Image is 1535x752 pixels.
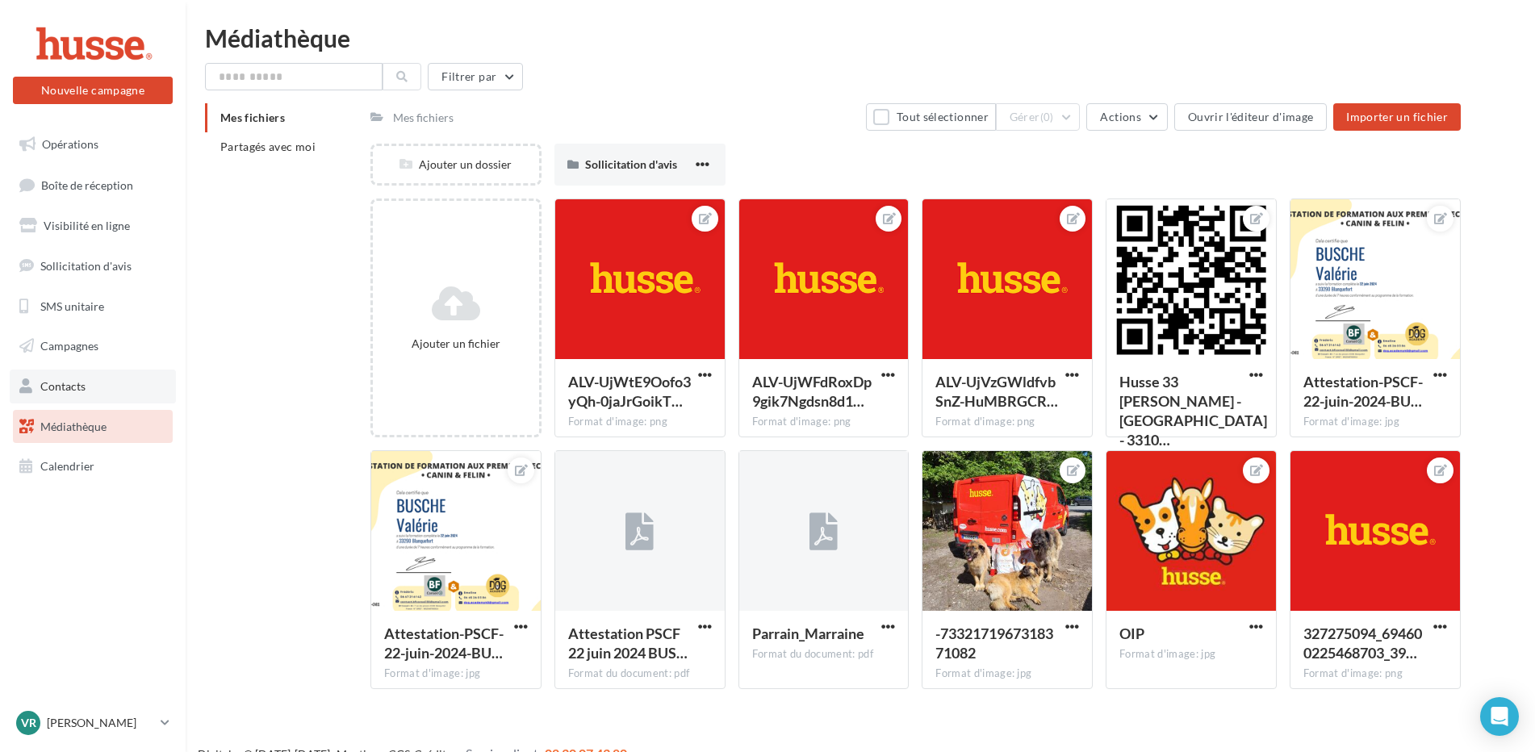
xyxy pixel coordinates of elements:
[585,157,677,171] span: Sollicitation d'avis
[752,625,864,642] span: Parrain_Marraine
[1303,625,1422,662] span: 327275094_694600225468703_398788844470092488_n (1)
[935,415,1079,429] div: Format d'image: png
[379,336,533,352] div: Ajouter un fichier
[1119,373,1267,449] span: Husse 33 Valérie - Bordeaux - 33100 - QR code sollicitation avis Google
[205,26,1516,50] div: Médiathèque
[568,666,712,681] div: Format du document: pdf
[40,299,104,312] span: SMS unitaire
[40,420,107,433] span: Médiathèque
[10,329,176,363] a: Campagnes
[752,373,872,410] span: ALV-UjWFdRoxDp9gik7Ngdsn8d1Mm1wurAn9pB-GwMgkfAUZWg06c5PX
[10,290,176,324] a: SMS unitaire
[1119,647,1263,662] div: Format d'image: jpg
[1346,110,1448,123] span: Importer un fichier
[935,625,1053,662] span: -7332171967318371082
[752,647,896,662] div: Format du document: pdf
[10,127,176,161] a: Opérations
[10,168,176,203] a: Boîte de réception
[21,715,36,731] span: Vr
[935,373,1058,410] span: ALV-UjVzGWldfvbSnZ-HuMBRGCRRwAdehWittIC8_KTaEJhq4lMTTz_9
[935,666,1079,681] div: Format d'image: jpg
[393,110,454,126] div: Mes fichiers
[10,410,176,444] a: Médiathèque
[1303,666,1447,681] div: Format d'image: png
[1480,697,1519,736] div: Open Intercom Messenger
[44,219,130,232] span: Visibilité en ligne
[568,625,688,662] span: Attestation PSCF 22 juin 2024 BUSCHE
[752,415,896,429] div: Format d'image: png
[384,625,504,662] span: Attestation-PSCF-22-juin-2024-BUSCHE
[10,249,176,283] a: Sollicitation d'avis
[10,209,176,243] a: Visibilité en ligne
[1119,625,1144,642] span: OIP
[866,103,995,131] button: Tout sélectionner
[13,708,173,738] a: Vr [PERSON_NAME]
[1303,373,1423,410] span: Attestation-PSCF-22-juin-2024-BUSCHE
[1040,111,1054,123] span: (0)
[373,157,539,173] div: Ajouter un dossier
[220,140,316,153] span: Partagés avec moi
[1086,103,1167,131] button: Actions
[47,715,154,731] p: [PERSON_NAME]
[10,370,176,403] a: Contacts
[384,666,528,681] div: Format d'image: jpg
[42,137,98,151] span: Opérations
[40,459,94,473] span: Calendrier
[41,178,133,191] span: Boîte de réception
[1303,415,1447,429] div: Format d'image: jpg
[40,339,98,353] span: Campagnes
[10,449,176,483] a: Calendrier
[568,415,712,429] div: Format d'image: png
[220,111,285,124] span: Mes fichiers
[428,63,523,90] button: Filtrer par
[40,379,86,393] span: Contacts
[1333,103,1461,131] button: Importer un fichier
[1174,103,1327,131] button: Ouvrir l'éditeur d'image
[13,77,173,104] button: Nouvelle campagne
[996,103,1081,131] button: Gérer(0)
[40,259,132,273] span: Sollicitation d'avis
[568,373,691,410] span: ALV-UjWtE9Oofo3yQh-0jaJrGoikTtFblGXU82vDzYtB9HCwrM10w5Gd
[1100,110,1140,123] span: Actions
